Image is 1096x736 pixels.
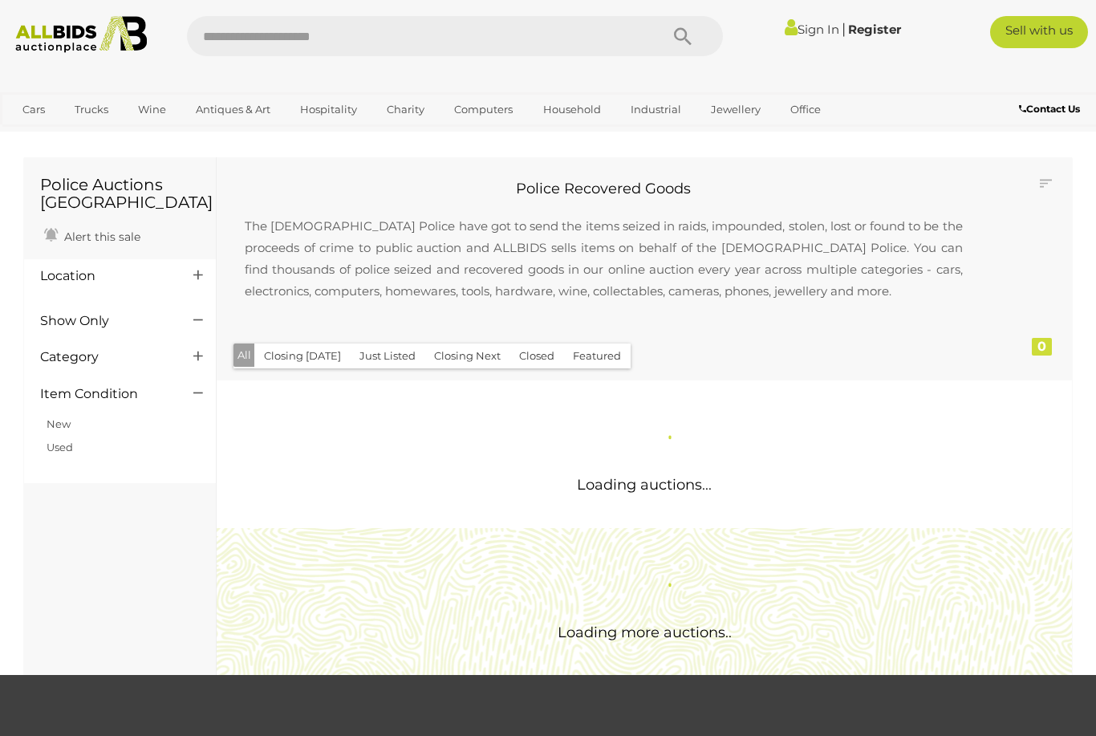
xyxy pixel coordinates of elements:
[700,96,771,123] a: Jewellery
[254,344,351,368] button: Closing [DATE]
[40,350,169,364] h4: Category
[424,344,510,368] button: Closing Next
[785,22,839,37] a: Sign In
[8,16,154,53] img: Allbids.com.au
[558,624,732,641] span: Loading more auctions..
[1019,103,1080,115] b: Contact Us
[350,344,425,368] button: Just Listed
[577,476,712,494] span: Loading auctions...
[185,96,281,123] a: Antiques & Art
[290,96,367,123] a: Hospitality
[40,387,169,401] h4: Item Condition
[842,20,846,38] span: |
[40,314,169,328] h4: Show Only
[128,96,177,123] a: Wine
[990,16,1088,48] a: Sell with us
[75,123,209,149] a: [GEOGRAPHIC_DATA]
[780,96,831,123] a: Office
[40,269,169,283] h4: Location
[229,181,979,197] h2: Police Recovered Goods
[1019,100,1084,118] a: Contact Us
[509,344,564,368] button: Closed
[444,96,523,123] a: Computers
[47,417,71,430] a: New
[12,96,55,123] a: Cars
[376,96,435,123] a: Charity
[620,96,692,123] a: Industrial
[40,223,144,247] a: Alert this sale
[229,199,979,318] p: The [DEMOGRAPHIC_DATA] Police have got to send the items seized in raids, impounded, stolen, lost...
[64,96,119,123] a: Trucks
[233,344,255,367] button: All
[1032,338,1052,356] div: 0
[563,344,631,368] button: Featured
[12,123,66,149] a: Sports
[60,230,140,244] span: Alert this sale
[848,22,901,37] a: Register
[40,176,200,211] h1: Police Auctions [GEOGRAPHIC_DATA]
[47,441,73,453] a: Used
[643,16,723,56] button: Search
[533,96,611,123] a: Household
